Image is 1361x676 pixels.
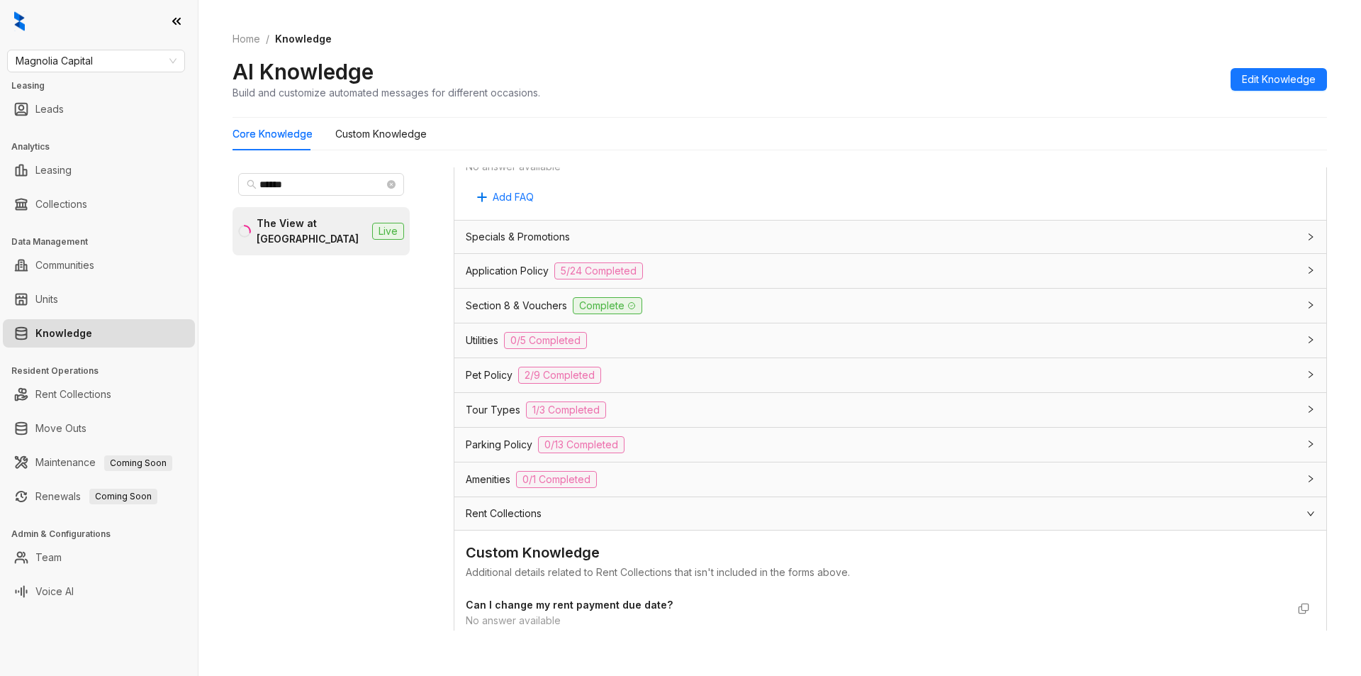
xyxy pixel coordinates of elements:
[35,577,74,606] a: Voice AI
[387,180,396,189] span: close-circle
[1306,266,1315,275] span: collapsed
[518,367,601,384] span: 2/9 Completed
[1306,301,1315,309] span: collapsed
[454,393,1326,427] div: Tour Types1/3 Completed
[466,229,570,245] span: Specials & Promotions
[554,262,643,279] span: 5/24 Completed
[493,189,534,205] span: Add FAQ
[466,367,513,383] span: Pet Policy
[504,332,587,349] span: 0/5 Completed
[104,455,172,471] span: Coming Soon
[573,297,642,314] span: Complete
[1231,68,1327,91] button: Edit Knowledge
[3,543,195,572] li: Team
[257,216,366,247] div: The View at [GEOGRAPHIC_DATA]
[1306,475,1315,483] span: collapsed
[11,236,198,248] h3: Data Management
[516,471,597,488] span: 0/1 Completed
[11,79,198,92] h3: Leasing
[16,50,177,72] span: Magnolia Capital
[233,58,374,85] h2: AI Knowledge
[3,380,195,409] li: Rent Collections
[526,401,606,419] span: 1/3 Completed
[454,254,1326,288] div: Application Policy5/24 Completed
[247,179,257,189] span: search
[466,565,1315,580] div: Additional details related to Rent Collections that isn't included in the forms above.
[466,402,520,418] span: Tour Types
[3,251,195,279] li: Communities
[1306,336,1315,344] span: collapsed
[466,472,510,487] span: Amenities
[1306,405,1315,414] span: collapsed
[466,437,532,453] span: Parking Policy
[3,156,195,184] li: Leasing
[1306,370,1315,379] span: collapsed
[230,31,263,47] a: Home
[466,333,498,348] span: Utilities
[3,448,195,477] li: Maintenance
[3,285,195,314] li: Units
[14,11,25,31] img: logo
[35,95,64,123] a: Leads
[466,599,673,611] strong: Can I change my rent payment due date?
[466,298,567,314] span: Section 8 & Vouchers
[466,186,545,209] button: Add FAQ
[1306,233,1315,241] span: collapsed
[538,436,625,453] span: 0/13 Completed
[454,428,1326,462] div: Parking Policy0/13 Completed
[35,414,86,443] a: Move Outs
[1242,72,1316,87] span: Edit Knowledge
[35,319,92,348] a: Knowledge
[35,190,87,218] a: Collections
[454,462,1326,497] div: Amenities0/1 Completed
[266,31,269,47] li: /
[466,506,542,521] span: Rent Collections
[454,358,1326,392] div: Pet Policy2/9 Completed
[35,251,94,279] a: Communities
[466,542,1315,564] div: Custom Knowledge
[3,414,195,443] li: Move Outs
[35,482,157,511] a: RenewalsComing Soon
[35,156,72,184] a: Leasing
[1306,440,1315,448] span: collapsed
[466,263,549,279] span: Application Policy
[1306,509,1315,518] span: expanded
[11,365,198,377] h3: Resident Operations
[35,285,58,314] a: Units
[466,159,1287,174] div: No answer available
[233,126,313,142] div: Core Knowledge
[372,223,404,240] span: Live
[466,613,1287,628] div: No answer available
[454,221,1326,253] div: Specials & Promotions
[275,33,332,45] span: Knowledge
[335,126,427,142] div: Custom Knowledge
[35,380,111,409] a: Rent Collections
[3,95,195,123] li: Leads
[11,140,198,153] h3: Analytics
[3,482,195,511] li: Renewals
[89,489,157,504] span: Coming Soon
[3,190,195,218] li: Collections
[233,85,540,100] div: Build and customize automated messages for different occasions.
[454,289,1326,323] div: Section 8 & VouchersComplete
[454,323,1326,358] div: Utilities0/5 Completed
[11,528,198,541] h3: Admin & Configurations
[454,497,1326,530] div: Rent Collections
[35,543,62,572] a: Team
[3,319,195,348] li: Knowledge
[3,577,195,606] li: Voice AI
